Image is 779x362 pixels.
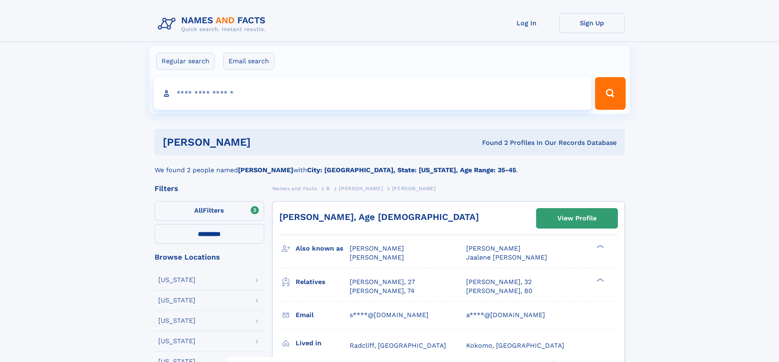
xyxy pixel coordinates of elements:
[296,242,350,255] h3: Also known as
[155,155,625,175] div: We found 2 people named with .
[155,185,264,192] div: Filters
[155,13,272,35] img: Logo Names and Facts
[223,53,274,70] label: Email search
[296,308,350,322] h3: Email
[595,277,604,282] div: ❯
[238,166,293,174] b: [PERSON_NAME]
[466,244,521,252] span: [PERSON_NAME]
[350,278,415,286] a: [PERSON_NAME], 27
[350,342,446,349] span: Radcliff, [GEOGRAPHIC_DATA]
[595,77,625,110] button: Search Button
[158,338,195,344] div: [US_STATE]
[494,13,559,33] a: Log In
[350,244,404,252] span: [PERSON_NAME]
[307,166,516,174] b: City: [GEOGRAPHIC_DATA], State: [US_STATE], Age Range: 35-45
[272,183,317,193] a: Names and Facts
[339,186,383,191] span: [PERSON_NAME]
[595,244,604,249] div: ❯
[154,77,592,110] input: search input
[366,138,617,147] div: Found 2 Profiles In Our Records Database
[296,275,350,289] h3: Relatives
[537,209,617,228] a: View Profile
[155,201,264,221] label: Filters
[194,207,203,214] span: All
[350,286,415,295] a: [PERSON_NAME], 74
[163,137,366,147] h1: [PERSON_NAME]
[155,253,264,261] div: Browse Locations
[326,183,330,193] a: B
[156,53,215,70] label: Regular search
[350,253,404,261] span: [PERSON_NAME]
[326,186,330,191] span: B
[296,336,350,350] h3: Lived in
[158,297,195,304] div: [US_STATE]
[339,183,383,193] a: [PERSON_NAME]
[279,212,479,222] a: [PERSON_NAME], Age [DEMOGRAPHIC_DATA]
[466,286,532,295] a: [PERSON_NAME], 80
[392,186,436,191] span: [PERSON_NAME]
[158,318,195,324] div: [US_STATE]
[559,13,625,33] a: Sign Up
[466,342,564,349] span: Kokomo, [GEOGRAPHIC_DATA]
[158,277,195,283] div: [US_STATE]
[466,253,547,261] span: Jaalene [PERSON_NAME]
[557,209,597,228] div: View Profile
[466,278,532,286] a: [PERSON_NAME], 32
